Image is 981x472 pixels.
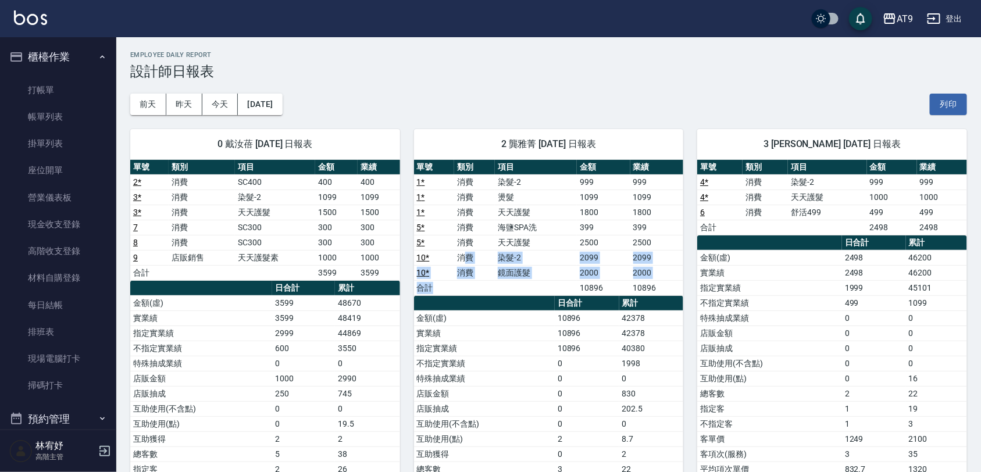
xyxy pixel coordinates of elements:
[235,205,315,220] td: 天天護髮
[235,174,315,189] td: SC400
[700,208,705,217] a: 6
[235,160,315,175] th: 項目
[743,189,788,205] td: 消費
[906,235,967,251] th: 累計
[577,174,630,189] td: 999
[630,160,684,175] th: 業績
[906,446,967,462] td: 35
[130,94,166,115] button: 前天
[842,235,906,251] th: 日合計
[842,265,906,280] td: 2498
[697,160,743,175] th: 單號
[335,356,400,371] td: 0
[454,189,495,205] td: 消費
[130,295,272,310] td: 金額(虛)
[842,356,906,371] td: 0
[849,7,872,30] button: save
[335,431,400,446] td: 2
[619,296,684,311] th: 累計
[619,416,684,431] td: 0
[358,189,400,205] td: 1099
[842,341,906,356] td: 0
[414,326,555,341] td: 實業績
[358,160,400,175] th: 業績
[788,174,866,189] td: 染髮-2
[169,174,235,189] td: 消費
[35,440,95,452] h5: 林宥妤
[922,8,967,30] button: 登出
[454,220,495,235] td: 消費
[577,205,630,220] td: 1800
[272,356,335,371] td: 0
[130,431,272,446] td: 互助獲得
[272,281,335,296] th: 日合計
[577,160,630,175] th: 金額
[238,94,282,115] button: [DATE]
[867,174,917,189] td: 999
[619,386,684,401] td: 830
[577,250,630,265] td: 2099
[5,264,112,291] a: 材料自購登錄
[202,94,238,115] button: 今天
[454,174,495,189] td: 消費
[272,295,335,310] td: 3599
[495,265,577,280] td: 鏡面護髮
[5,184,112,211] a: 營業儀表板
[5,103,112,130] a: 帳單列表
[495,174,577,189] td: 染髮-2
[697,446,842,462] td: 客項次(服務)
[414,160,684,296] table: a dense table
[555,416,619,431] td: 0
[272,371,335,386] td: 1000
[358,235,400,250] td: 300
[169,205,235,220] td: 消費
[630,220,684,235] td: 399
[5,42,112,72] button: 櫃檯作業
[630,205,684,220] td: 1800
[414,280,455,295] td: 合計
[917,220,967,235] td: 2498
[842,446,906,462] td: 3
[335,386,400,401] td: 745
[906,295,967,310] td: 1099
[130,416,272,431] td: 互助使用(點)
[906,280,967,295] td: 45101
[917,174,967,189] td: 999
[619,341,684,356] td: 40380
[335,341,400,356] td: 3550
[495,220,577,235] td: 海鹽SPA洗
[906,356,967,371] td: 0
[166,94,202,115] button: 昨天
[315,205,358,220] td: 1500
[842,310,906,326] td: 0
[906,371,967,386] td: 16
[5,404,112,434] button: 預約管理
[743,205,788,220] td: 消費
[169,160,235,175] th: 類別
[5,157,112,184] a: 座位開單
[743,160,788,175] th: 類別
[555,386,619,401] td: 0
[454,160,495,175] th: 類別
[414,310,555,326] td: 金額(虛)
[930,94,967,115] button: 列印
[272,341,335,356] td: 600
[867,189,917,205] td: 1000
[358,250,400,265] td: 1000
[842,326,906,341] td: 0
[133,238,138,247] a: 8
[414,416,555,431] td: 互助使用(不含點)
[130,63,967,80] h3: 設計師日報表
[697,326,842,341] td: 店販金額
[697,160,967,235] table: a dense table
[555,310,619,326] td: 10896
[130,51,967,59] h2: Employee Daily Report
[335,326,400,341] td: 44869
[272,401,335,416] td: 0
[358,174,400,189] td: 400
[315,265,358,280] td: 3599
[130,446,272,462] td: 總客數
[697,416,842,431] td: 不指定客
[711,138,953,150] span: 3 [PERSON_NAME] [DATE] 日報表
[697,386,842,401] td: 總客數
